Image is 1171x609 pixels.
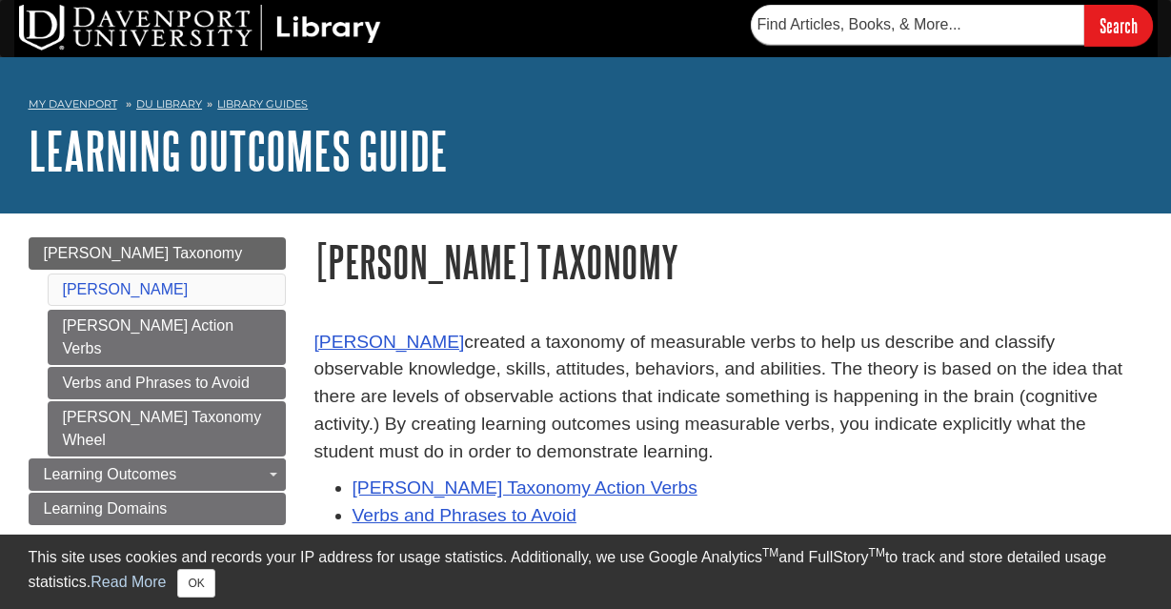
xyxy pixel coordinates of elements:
form: Searches DU Library's articles, books, and more [751,5,1153,46]
input: Find Articles, Books, & More... [751,5,1084,45]
span: [PERSON_NAME] Taxonomy [44,245,243,261]
a: [PERSON_NAME] [314,332,465,352]
a: [PERSON_NAME] [63,281,189,297]
p: created a taxonomy of measurable verbs to help us describe and classify observable knowledge, ski... [314,329,1143,466]
input: Search [1084,5,1153,46]
sup: TM [762,546,778,559]
a: Learning Domains [29,493,286,525]
sup: TM [869,546,885,559]
a: Learning Outcomes [29,458,286,491]
img: DU Library [19,5,381,51]
div: This site uses cookies and records your IP address for usage statistics. Additionally, we use Goo... [29,546,1143,598]
a: Verbs and Phrases to Avoid [353,505,576,525]
a: Read More [91,574,166,590]
h1: [PERSON_NAME] Taxonomy [314,237,1143,286]
button: Close [177,569,214,598]
a: DU Library [136,97,202,111]
a: Learning Outcomes Guide [29,121,448,180]
span: Learning Domains [44,500,168,517]
div: Guide Page Menu [29,237,286,525]
a: [PERSON_NAME] Taxonomy Wheel [48,401,286,457]
a: [PERSON_NAME] Taxonomy [29,237,286,270]
a: Library Guides [217,97,308,111]
a: [PERSON_NAME] Action Verbs [48,310,286,365]
a: [PERSON_NAME] Taxonomy Action Verbs [353,477,697,497]
a: Verbs and Phrases to Avoid [48,367,286,399]
nav: breadcrumb [29,91,1143,122]
a: My Davenport [29,96,117,112]
span: Learning Outcomes [44,466,177,482]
